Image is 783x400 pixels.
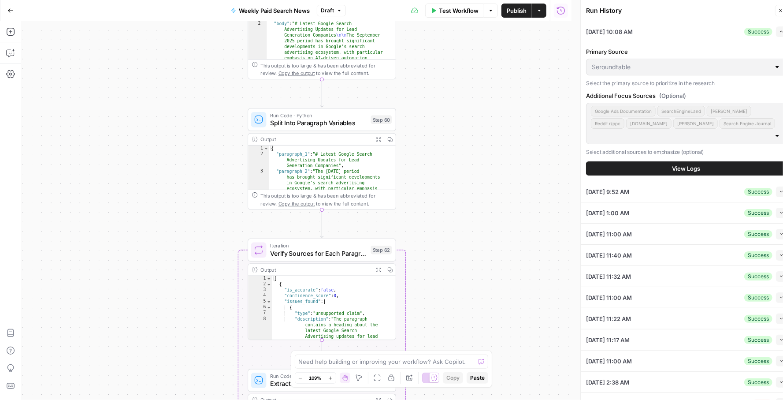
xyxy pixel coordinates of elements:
div: 8 [248,316,272,362]
div: Output [260,266,370,273]
div: Success [744,188,772,196]
div: 6 [248,305,272,310]
button: Paste [467,372,488,384]
span: Verify Sources for Each Paragraph [270,249,367,258]
span: Copy the output [278,70,315,76]
span: Test Workflow [439,6,479,15]
div: Success [744,230,772,238]
span: SearchEngineLand [661,108,701,115]
span: Publish [507,6,527,15]
button: Draft [317,5,346,16]
span: Reddit r/ppc [595,120,620,127]
div: Output [260,135,370,143]
span: [DOMAIN_NAME] [630,120,668,127]
div: 1 [248,276,272,282]
div: Success [744,336,772,344]
span: [DATE] 11:00 AM [586,293,632,302]
div: Run Code · PythonSplit Into Paragraph VariablesStep 60Output{ "paragraph_1":"# Latest Google Sear... [248,108,396,209]
span: Copy the output [278,201,315,206]
span: Run Code · Python [270,372,367,380]
div: This output is too large & has been abbreviated for review. to view the full content. [260,192,392,207]
button: Publish [501,4,532,18]
input: Seroundtable [592,63,770,71]
span: [DATE] 9:52 AM [586,187,629,196]
span: 109% [309,374,322,381]
span: Toggle code folding, rows 5 through 11 [266,299,271,305]
div: Step 62 [371,246,392,254]
div: 3 [248,288,272,293]
span: Toggle code folding, rows 1 through 18 [263,146,269,151]
button: Reddit r/ppc [591,118,624,129]
div: Success [744,28,772,36]
button: [PERSON_NAME] [707,106,751,116]
div: 3 [248,168,269,272]
span: [DATE] 11:00 AM [586,230,632,239]
span: View Logs [672,164,701,173]
span: Google Ads Documentation [595,108,652,115]
span: Run Code · Python [270,112,367,119]
span: [DATE] 2:38 AM [586,378,629,387]
button: Weekly Paid Search News [226,4,315,18]
div: Success [744,209,772,217]
span: (Optional) [659,91,686,100]
span: [DATE] 11:40 AM [586,251,632,260]
div: Success [744,294,772,302]
div: Success [744,315,772,323]
div: Success [744,378,772,386]
span: Split Into Paragraph Variables [270,118,367,128]
div: Success [744,273,772,280]
span: Paste [470,374,485,382]
div: Step 60 [371,116,392,124]
button: Test Workflow [425,4,484,18]
button: Search Engine Journal [720,118,775,129]
span: Toggle code folding, rows 1 through 525 [266,276,271,282]
span: Toggle code folding, rows 2 through 15 [266,282,271,288]
button: Google Ads Documentation [591,106,656,116]
span: [DATE] 11:00 AM [586,357,632,366]
div: 2 [248,151,269,168]
span: [DATE] 11:22 AM [586,314,631,323]
span: Copy [446,374,460,382]
div: 2 [248,282,272,288]
span: [PERSON_NAME] [711,108,747,115]
span: Extract URLs from Citations [270,379,367,389]
span: [DATE] 11:17 AM [586,336,630,344]
div: 7 [248,310,272,316]
span: Toggle code folding, rows 6 through 10 [266,305,271,310]
div: 4 [248,293,272,299]
span: [DATE] 1:00 AM [586,209,629,217]
div: This output is too large & has been abbreviated for review. to view the full content. [260,62,392,77]
div: Success [744,251,772,259]
span: [DATE] 11:32 AM [586,272,631,281]
span: Weekly Paid Search News [239,6,310,15]
div: Success [744,357,772,365]
div: IterationVerify Sources for Each ParagraphStep 62Output[ { "is_accurate":false, "confidence_score... [248,239,396,340]
span: Search Engine Journal [724,120,771,127]
g: Edge from step_60 to step_62 [320,209,323,238]
div: 1 [248,146,269,151]
button: [PERSON_NAME] [673,118,718,129]
button: Copy [443,372,463,384]
g: Edge from step_22 to step_60 [320,79,323,107]
span: [PERSON_NAME] [677,120,714,127]
div: 5 [248,299,272,305]
span: [DATE] 10:08 AM [586,27,633,36]
span: Draft [321,7,334,15]
button: SearchEngineLand [657,106,705,116]
span: Iteration [270,242,367,249]
button: [DOMAIN_NAME] [626,118,672,129]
